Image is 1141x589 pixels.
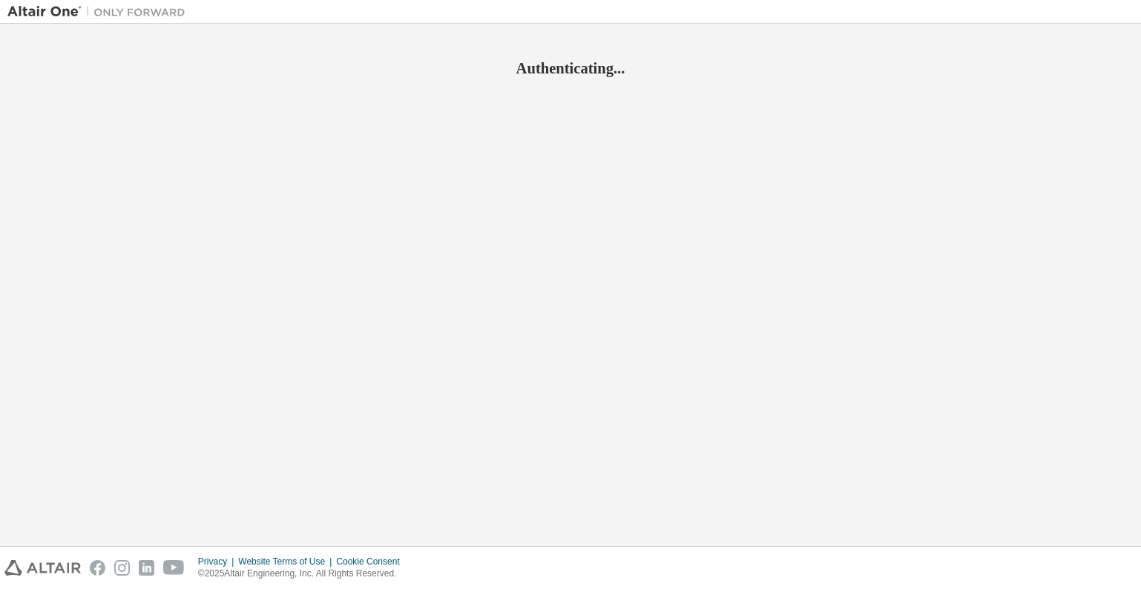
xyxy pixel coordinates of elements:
[7,59,1134,78] h2: Authenticating...
[198,567,409,580] p: © 2025 Altair Engineering, Inc. All Rights Reserved.
[336,556,408,567] div: Cookie Consent
[114,560,130,576] img: instagram.svg
[90,560,105,576] img: facebook.svg
[198,556,238,567] div: Privacy
[139,560,154,576] img: linkedin.svg
[238,556,336,567] div: Website Terms of Use
[4,560,81,576] img: altair_logo.svg
[163,560,185,576] img: youtube.svg
[7,4,193,19] img: Altair One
